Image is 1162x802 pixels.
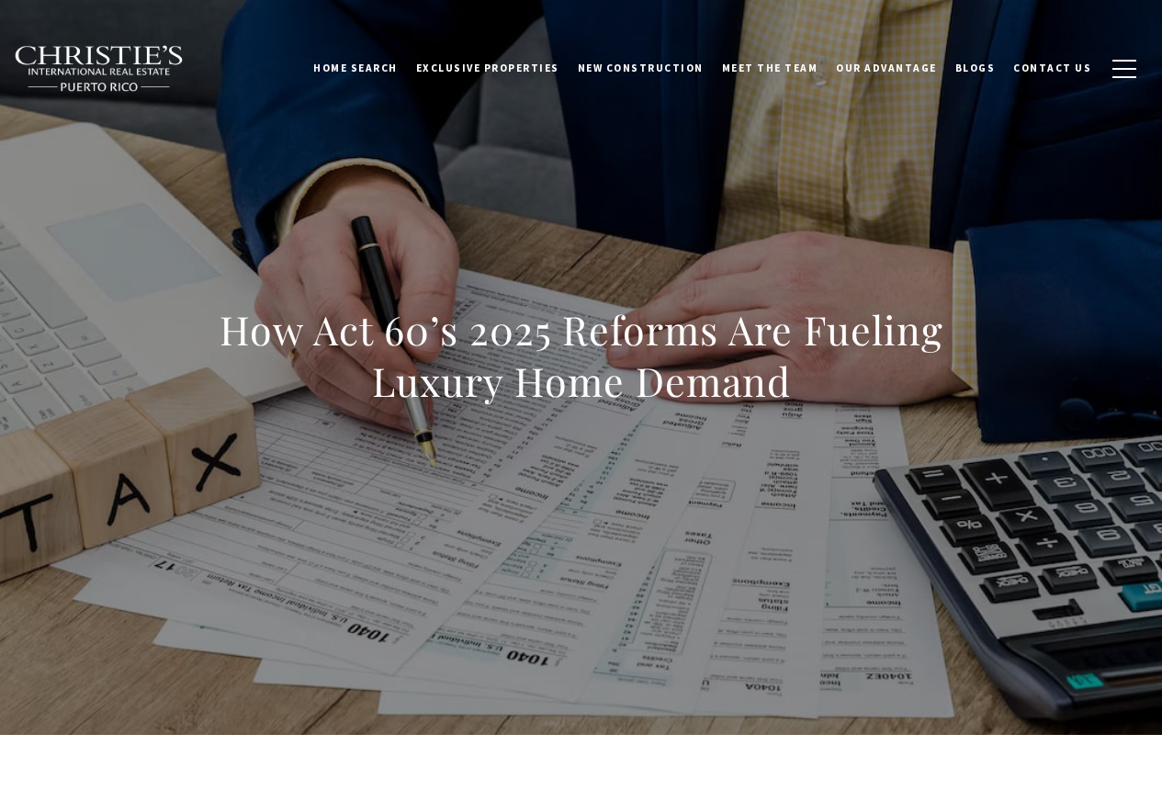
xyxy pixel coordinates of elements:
span: New Construction [578,62,704,74]
a: Our Advantage [827,45,946,91]
span: Exclusive Properties [416,62,559,74]
span: Blogs [955,62,996,74]
a: New Construction [569,45,713,91]
a: Home Search [304,45,407,91]
span: Contact Us [1013,62,1091,74]
a: Meet the Team [713,45,828,91]
h1: How Act 60’s 2025 Reforms Are Fueling Luxury Home Demand [176,304,987,407]
a: Blogs [946,45,1005,91]
a: Exclusive Properties [407,45,569,91]
span: Our Advantage [836,62,937,74]
img: Christie's International Real Estate black text logo [14,45,185,93]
